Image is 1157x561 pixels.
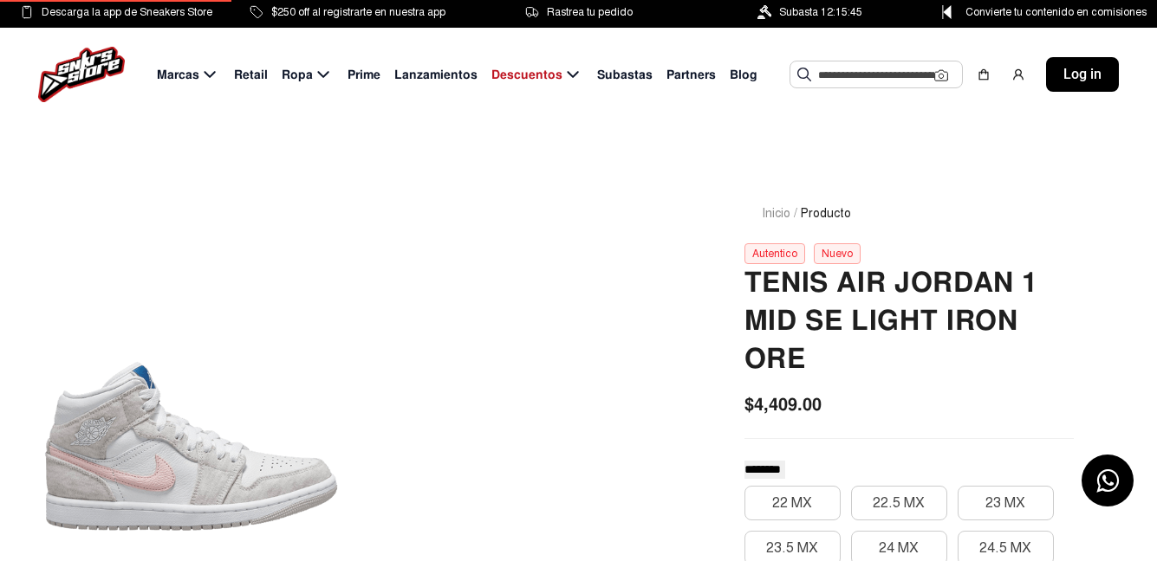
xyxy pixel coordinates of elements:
div: Autentico [744,243,805,264]
span: Lanzamientos [394,66,478,84]
a: Inicio [762,206,790,221]
img: Cámara [934,68,948,82]
h2: Tenis Air Jordan 1 Mid Se Light Iron Ore [744,264,1074,378]
img: Control Point Icon [936,5,958,19]
span: Retail [234,66,268,84]
span: Producto [801,204,851,222]
button: 23 MX [958,486,1054,520]
button: 22.5 MX [851,486,947,520]
span: $4,409.00 [744,391,822,417]
img: shopping [977,68,991,81]
span: Blog [730,66,757,84]
img: logo [38,47,125,102]
span: Prime [348,66,380,84]
span: Partners [666,66,716,84]
span: Subasta 12:15:45 [779,3,862,22]
span: Convierte tu contenido en comisiones [965,3,1147,22]
span: Descuentos [491,66,562,84]
span: / [794,204,797,222]
button: 22 MX [744,486,841,520]
span: Log in [1063,64,1102,85]
span: Rastrea tu pedido [547,3,633,22]
img: user [1011,68,1025,81]
span: Descarga la app de Sneakers Store [42,3,212,22]
span: $250 off al registrarte en nuestra app [271,3,445,22]
div: Nuevo [814,243,861,264]
span: Marcas [157,66,199,84]
img: Buscar [797,68,811,81]
span: Ropa [282,66,313,84]
span: Subastas [597,66,653,84]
